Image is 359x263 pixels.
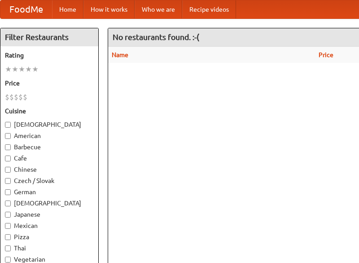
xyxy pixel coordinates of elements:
input: German [5,189,11,195]
input: Czech / Slovak [5,178,11,184]
a: Name [112,51,128,58]
a: Home [52,0,83,18]
input: [DEMOGRAPHIC_DATA] [5,201,11,206]
li: ★ [18,64,25,74]
label: Pizza [5,232,94,241]
label: American [5,131,94,140]
label: [DEMOGRAPHIC_DATA] [5,120,94,129]
li: ★ [12,64,18,74]
ng-pluralize: No restaurants found. :-( [113,33,199,41]
input: Vegetarian [5,257,11,263]
li: $ [14,92,18,102]
h5: Price [5,79,94,88]
input: Chinese [5,167,11,173]
li: ★ [25,64,32,74]
a: FoodMe [0,0,52,18]
a: Recipe videos [182,0,236,18]
input: Cafe [5,156,11,161]
label: Cafe [5,154,94,163]
h5: Rating [5,51,94,60]
input: Pizza [5,234,11,240]
a: How it works [83,0,135,18]
input: American [5,133,11,139]
label: [DEMOGRAPHIC_DATA] [5,199,94,208]
li: ★ [32,64,39,74]
input: Mexican [5,223,11,229]
input: Thai [5,245,11,251]
li: $ [23,92,27,102]
label: Czech / Slovak [5,176,94,185]
li: $ [5,92,9,102]
label: Chinese [5,165,94,174]
label: Barbecue [5,143,94,152]
input: Japanese [5,212,11,218]
a: Price [319,51,333,58]
a: Who we are [135,0,182,18]
label: Mexican [5,221,94,230]
label: Thai [5,244,94,253]
input: [DEMOGRAPHIC_DATA] [5,122,11,128]
li: $ [18,92,23,102]
h5: Cuisine [5,107,94,116]
label: Japanese [5,210,94,219]
li: $ [9,92,14,102]
h4: Filter Restaurants [0,28,98,46]
input: Barbecue [5,144,11,150]
li: ★ [5,64,12,74]
label: German [5,187,94,196]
